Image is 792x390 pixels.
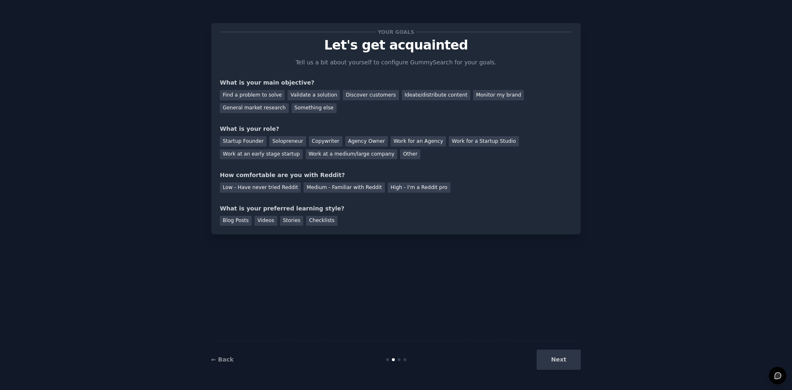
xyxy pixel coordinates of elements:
[280,216,303,226] div: Stories
[391,136,446,147] div: Work for an Agency
[449,136,519,147] div: Work for a Startup Studio
[376,28,416,36] span: Your goals
[292,58,500,67] p: Tell us a bit about yourself to configure GummySearch for your goals.
[220,216,252,226] div: Blog Posts
[220,204,572,213] div: What is your preferred learning style?
[220,103,289,113] div: General market research
[388,182,450,193] div: High - I'm a Reddit pro
[255,216,277,226] div: Videos
[292,103,337,113] div: Something else
[309,136,342,147] div: Copywriter
[220,171,572,180] div: How comfortable are you with Reddit?
[473,90,524,100] div: Monitor my brand
[304,182,384,193] div: Medium - Familiar with Reddit
[220,38,572,52] p: Let's get acquainted
[288,90,340,100] div: Validate a solution
[220,149,303,160] div: Work at an early stage startup
[220,90,285,100] div: Find a problem to solve
[306,149,397,160] div: Work at a medium/large company
[220,78,572,87] div: What is your main objective?
[220,182,301,193] div: Low - Have never tried Reddit
[345,136,388,147] div: Agency Owner
[343,90,398,100] div: Discover customers
[306,216,337,226] div: Checklists
[211,356,233,363] a: ← Back
[400,149,420,160] div: Other
[220,136,266,147] div: Startup Founder
[402,90,470,100] div: Ideate/distribute content
[220,125,572,133] div: What is your role?
[269,136,306,147] div: Solopreneur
